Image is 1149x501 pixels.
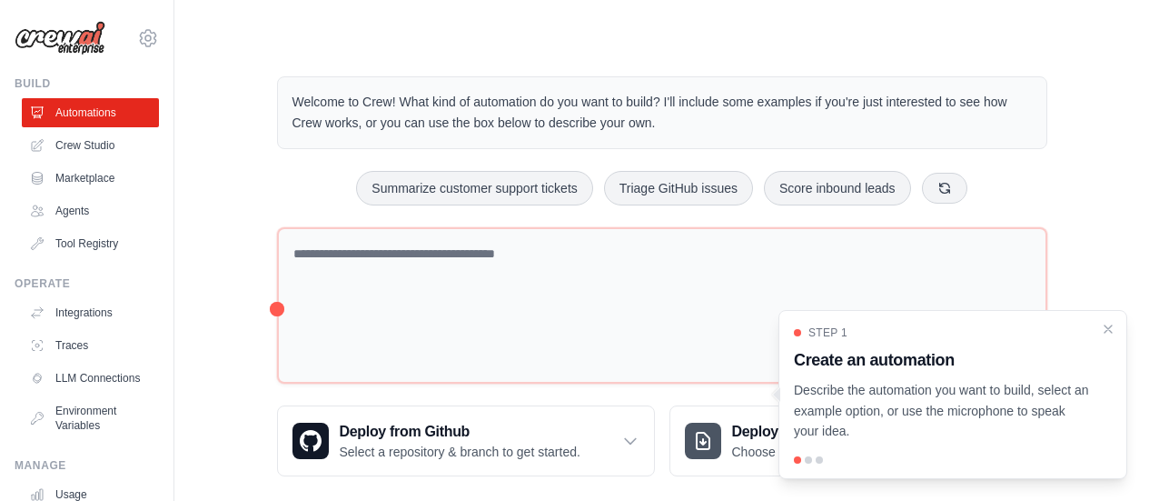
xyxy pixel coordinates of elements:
button: Summarize customer support tickets [356,171,592,205]
a: Tool Registry [22,229,159,258]
div: Manage [15,458,159,473]
a: Marketplace [22,164,159,193]
a: Automations [22,98,159,127]
p: Welcome to Crew! What kind of automation do you want to build? I'll include some examples if you'... [292,92,1032,134]
h3: Deploy from Github [340,421,580,443]
span: Step 1 [808,326,847,340]
p: Choose a zip file to upload. [732,443,886,461]
a: Environment Variables [22,396,159,440]
a: Integrations [22,298,159,327]
button: Triage GitHub issues [604,171,753,205]
a: LLM Connections [22,364,159,393]
img: Logo [15,21,105,55]
h3: Deploy from zip file [732,421,886,443]
p: Select a repository & branch to get started. [340,443,580,461]
div: Operate [15,276,159,291]
p: Describe the automation you want to build, select an example option, or use the microphone to spe... [794,380,1090,442]
div: Build [15,76,159,91]
a: Traces [22,331,159,360]
button: Score inbound leads [764,171,911,205]
a: Crew Studio [22,131,159,160]
h3: Create an automation [794,347,1090,373]
button: Close walkthrough [1101,322,1115,336]
a: Agents [22,196,159,225]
